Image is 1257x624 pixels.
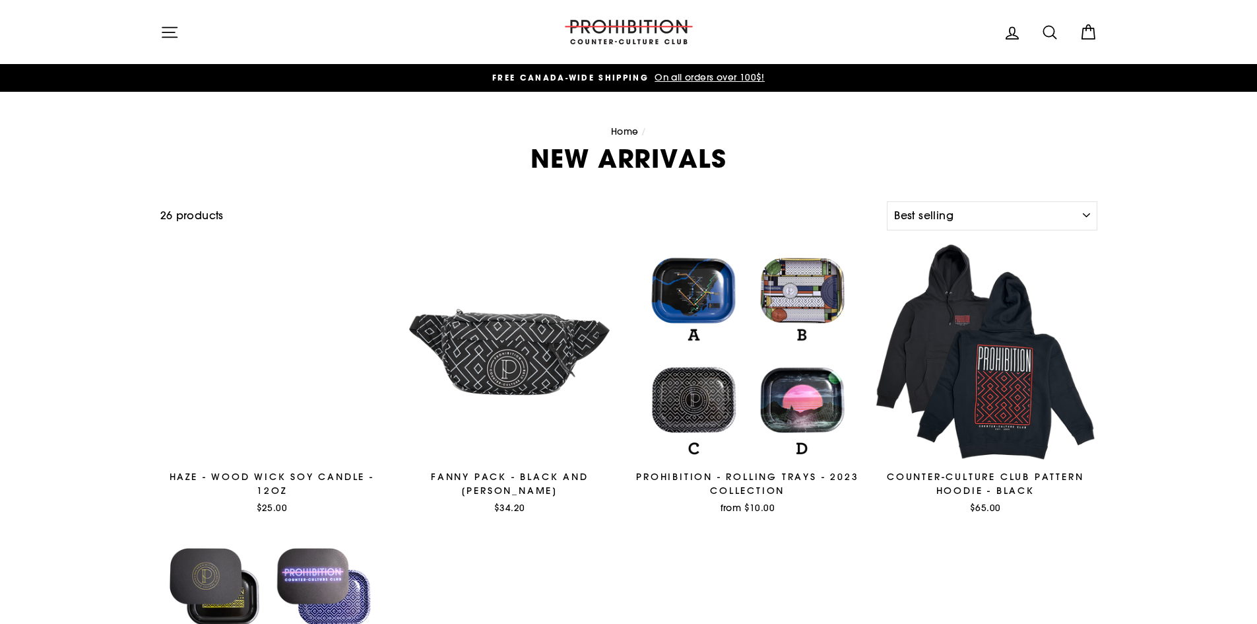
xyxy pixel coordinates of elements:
a: Counter-Culture Club Pattern Hoodie - Black$65.00 [874,240,1097,519]
div: Counter-Culture Club Pattern Hoodie - Black [874,470,1097,498]
div: Haze - Wood Wick Soy Candle - 12oz [160,470,384,498]
nav: breadcrumbs [160,125,1097,139]
div: 26 products [160,207,882,225]
div: $25.00 [160,501,384,514]
a: PROHIBITION - ROLLING TRAYS - 2023 COLLECTIONfrom $10.00 [636,240,860,519]
a: FANNY PACK - BLACK AND [PERSON_NAME]$34.20 [398,240,622,519]
div: PROHIBITION - ROLLING TRAYS - 2023 COLLECTION [636,470,860,498]
a: Haze - Wood Wick Soy Candle - 12oz$25.00 [160,240,384,519]
img: PROHIBITION COUNTER-CULTURE CLUB [563,20,695,44]
h1: NEW ARRIVALS [160,146,1097,171]
a: Home [611,125,639,137]
div: from $10.00 [636,501,860,514]
div: $34.20 [398,501,622,514]
div: FANNY PACK - BLACK AND [PERSON_NAME] [398,470,622,498]
span: / [641,125,646,137]
span: FREE CANADA-WIDE SHIPPING [492,72,649,83]
span: On all orders over 100$! [651,71,765,83]
div: $65.00 [874,501,1097,514]
a: FREE CANADA-WIDE SHIPPING On all orders over 100$! [164,71,1094,85]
